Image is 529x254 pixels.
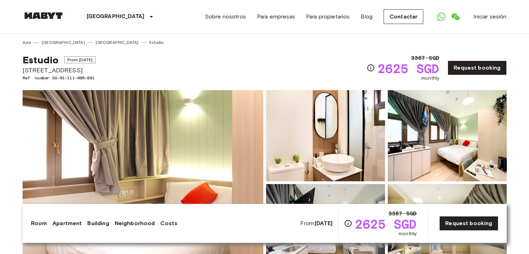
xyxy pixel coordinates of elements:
a: Estudio [149,39,163,46]
a: [GEOGRAPHIC_DATA] [96,39,139,46]
svg: Check cost overview for full price breakdown. Please note that discounts apply to new joiners onl... [344,219,352,228]
a: Contactar [384,9,423,24]
b: [DATE] [315,220,332,227]
img: Picture of unit SG-01-111-006-001 [388,90,507,181]
span: Ref. number SG-01-111-006-001 [23,75,96,81]
a: Blog [361,13,372,21]
a: Apartment [53,219,82,228]
span: [STREET_ADDRESS] [23,66,96,75]
a: Neighborhood [115,219,155,228]
a: Room [31,219,47,228]
span: 2625 SGD [378,62,439,75]
a: Building [87,219,109,228]
span: From [DATE] [64,56,96,63]
span: 3367 SGD [411,54,439,62]
span: monthly [399,230,417,237]
a: Open WhatsApp [434,10,448,24]
a: Request booking [448,61,506,75]
a: Sobre nosotros [205,13,246,21]
a: Para empresas [257,13,295,21]
svg: Check cost overview for full price breakdown. Please note that discounts apply to new joiners onl... [367,64,375,72]
a: [GEOGRAPHIC_DATA] [42,39,85,46]
span: Estudio [23,54,59,66]
a: Request booking [439,216,498,231]
a: Costs [160,219,177,228]
a: Asia [23,39,31,46]
span: From: [300,220,332,227]
span: 3367 SGD [388,209,417,218]
a: Open WeChat [448,10,462,24]
img: Habyt [23,12,64,19]
p: [GEOGRAPHIC_DATA] [87,13,145,21]
span: monthly [421,75,439,82]
a: Iniciar sesión [473,13,506,21]
span: 2625 SGD [355,218,417,230]
img: Picture of unit SG-01-111-006-001 [266,90,385,181]
a: Para propietarios [306,13,350,21]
